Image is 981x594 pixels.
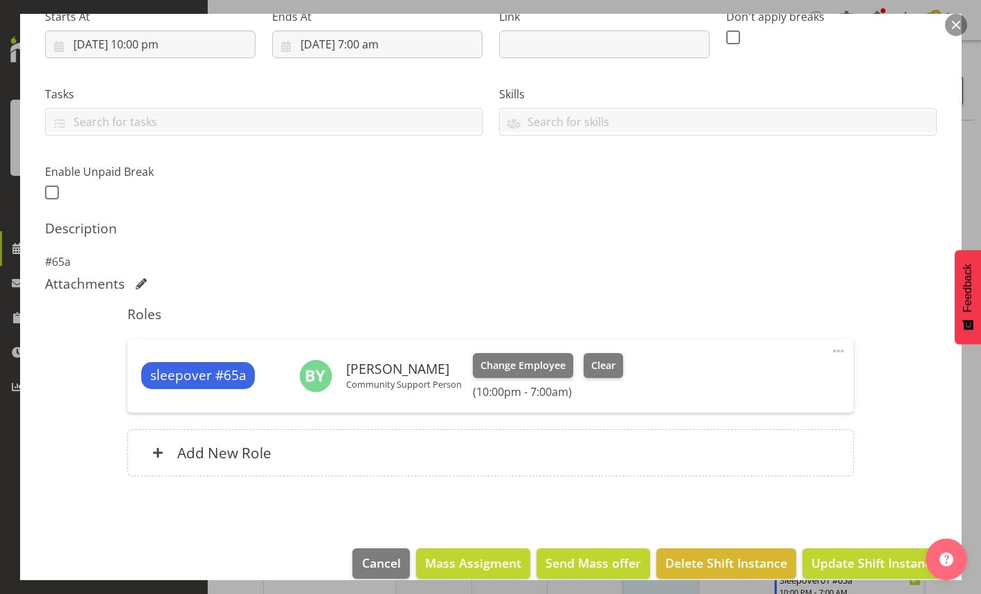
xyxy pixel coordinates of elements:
button: Feedback - Show survey [955,250,981,344]
button: Update Shift Instance [802,548,947,579]
input: Search for skills [500,111,936,132]
h6: [PERSON_NAME] [346,361,462,377]
span: Send Mass offer [546,554,641,572]
button: Delete Shift Instance [656,548,796,579]
button: Mass Assigment [416,548,530,579]
h5: Attachments [45,276,125,292]
label: Starts At [45,8,255,25]
h5: Description [45,220,937,237]
button: Clear [584,353,623,378]
h6: (10:00pm - 7:00am) [473,385,622,399]
p: #65a [45,253,937,270]
label: Ends At [272,8,483,25]
input: Click to select... [45,30,255,58]
input: Search for tasks [46,111,482,132]
label: Don't apply breaks [726,8,937,25]
label: Tasks [45,86,483,102]
button: Cancel [352,548,409,579]
span: Feedback [962,264,974,312]
span: Update Shift Instance [811,554,938,572]
span: Change Employee [480,358,566,373]
span: Mass Assigment [425,554,521,572]
h6: Add New Role [177,444,271,462]
span: sleepover #65a [150,366,246,386]
h5: Roles [127,306,854,323]
button: Change Employee [473,353,573,378]
img: bryan-yamson2040.jpg [299,359,332,393]
p: Community Support Person [346,379,462,390]
span: Delete Shift Instance [665,554,787,572]
label: Enable Unpaid Break [45,163,255,180]
button: Send Mass offer [537,548,650,579]
img: help-xxl-2.png [939,552,953,566]
label: Skills [499,86,937,102]
span: Clear [591,358,615,373]
input: Click to select... [272,30,483,58]
span: Cancel [362,554,401,572]
label: Link [499,8,710,25]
